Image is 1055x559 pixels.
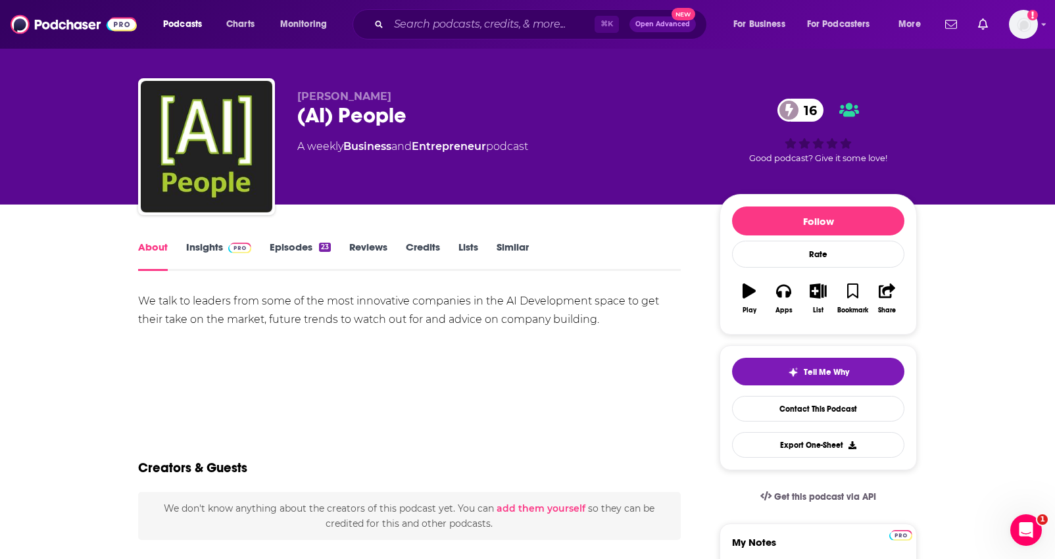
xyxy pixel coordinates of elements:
span: Open Advanced [635,21,690,28]
a: Lists [458,241,478,271]
button: open menu [154,14,219,35]
button: add them yourself [497,503,585,514]
span: For Business [733,15,785,34]
span: For Podcasters [807,15,870,34]
span: Good podcast? Give it some love! [749,153,887,163]
button: Play [732,275,766,322]
img: Podchaser Pro [889,530,912,541]
a: Charts [218,14,262,35]
span: Tell Me Why [804,367,849,377]
button: open menu [798,14,889,35]
a: Show notifications dropdown [973,13,993,36]
div: Apps [775,306,793,314]
div: Share [878,306,896,314]
button: List [801,275,835,322]
a: Business [343,140,391,153]
span: New [672,8,695,20]
img: (AI) People [141,81,272,212]
a: Entrepreneur [412,140,486,153]
img: Podchaser Pro [228,243,251,253]
a: About [138,241,168,271]
button: open menu [724,14,802,35]
div: A weekly podcast [297,139,528,155]
a: Get this podcast via API [750,481,887,513]
div: Play [743,306,756,314]
a: Reviews [349,241,387,271]
span: 16 [791,99,823,122]
a: Pro website [889,528,912,541]
span: 1 [1037,514,1048,525]
button: Follow [732,207,904,235]
a: Credits [406,241,440,271]
a: Episodes23 [270,241,331,271]
input: Search podcasts, credits, & more... [389,14,595,35]
button: Bookmark [835,275,870,322]
a: 16 [777,99,823,122]
button: open menu [271,14,344,35]
span: ⌘ K [595,16,619,33]
div: 16Good podcast? Give it some love! [720,90,917,172]
div: Search podcasts, credits, & more... [365,9,720,39]
button: open menu [889,14,937,35]
button: Open AdvancedNew [629,16,696,32]
label: My Notes [732,536,904,559]
img: User Profile [1009,10,1038,39]
div: 23 [319,243,331,252]
a: Show notifications dropdown [940,13,962,36]
button: tell me why sparkleTell Me Why [732,358,904,385]
div: We talk to leaders from some of the most innovative companies in the AI Development space to get ... [138,292,681,329]
a: Similar [497,241,529,271]
img: Podchaser - Follow, Share and Rate Podcasts [11,12,137,37]
button: Export One-Sheet [732,432,904,458]
button: Share [870,275,904,322]
span: Podcasts [163,15,202,34]
span: More [898,15,921,34]
span: and [391,140,412,153]
h2: Creators & Guests [138,460,247,476]
span: Charts [226,15,255,34]
span: Get this podcast via API [774,491,876,502]
span: [PERSON_NAME] [297,90,391,103]
button: Show profile menu [1009,10,1038,39]
span: Monitoring [280,15,327,34]
img: tell me why sparkle [788,367,798,377]
div: Bookmark [837,306,868,314]
span: We don't know anything about the creators of this podcast yet . You can so they can be credited f... [164,502,654,529]
a: Contact This Podcast [732,396,904,422]
button: Apps [766,275,800,322]
div: Rate [732,241,904,268]
iframe: Intercom live chat [1010,514,1042,546]
div: List [813,306,823,314]
a: InsightsPodchaser Pro [186,241,251,271]
span: Logged in as AnthonyLam [1009,10,1038,39]
svg: Add a profile image [1027,10,1038,20]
